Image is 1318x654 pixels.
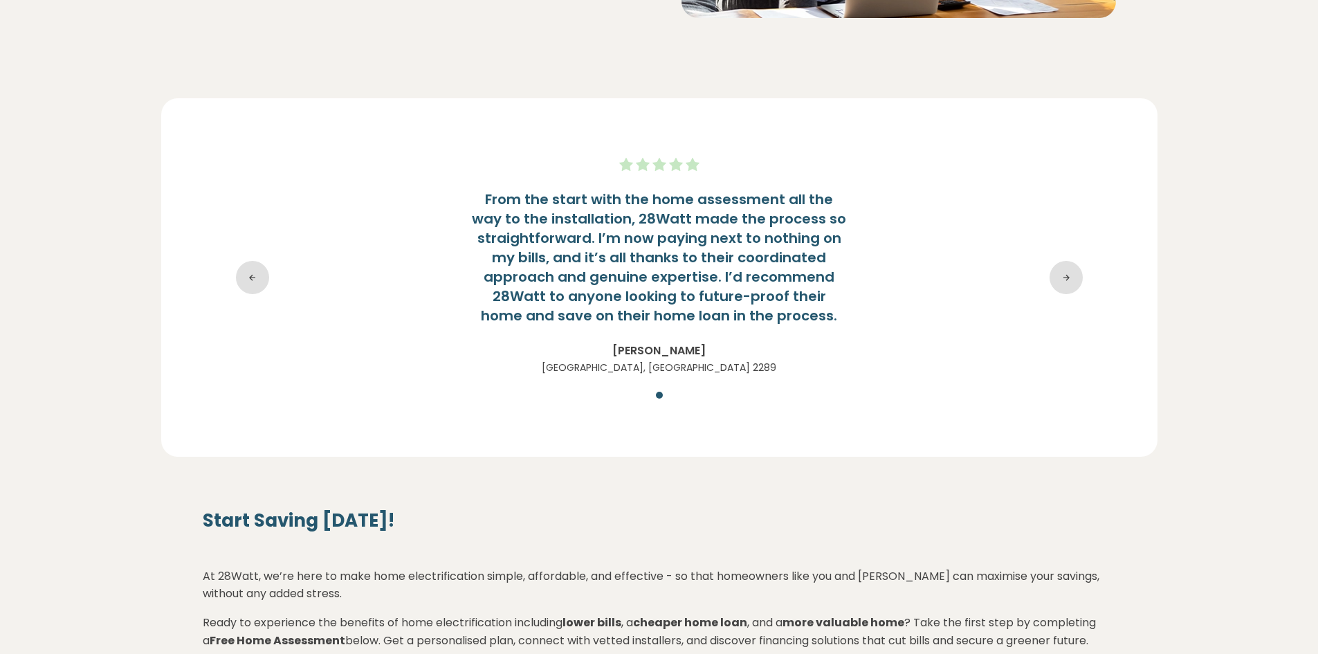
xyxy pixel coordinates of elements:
[210,633,345,648] strong: Free Home Assessment
[203,509,1116,533] h4: Start Saving [DATE]!
[203,614,1116,649] p: Ready to experience the benefits of home electrification including , a , and a ? Take the first s...
[383,360,936,375] p: [GEOGRAPHIC_DATA], [GEOGRAPHIC_DATA] 2289
[782,615,904,630] strong: more valuable home
[562,615,621,630] strong: lower bills
[383,342,936,360] p: [PERSON_NAME]
[203,567,1116,603] p: At 28Watt, we’re here to make home electrification simple, affordable, and effective - so that ho...
[383,190,936,325] h4: From the start with the home assessment all the way to the installation, 28Watt made the process ...
[633,615,747,630] strong: cheaper home loan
